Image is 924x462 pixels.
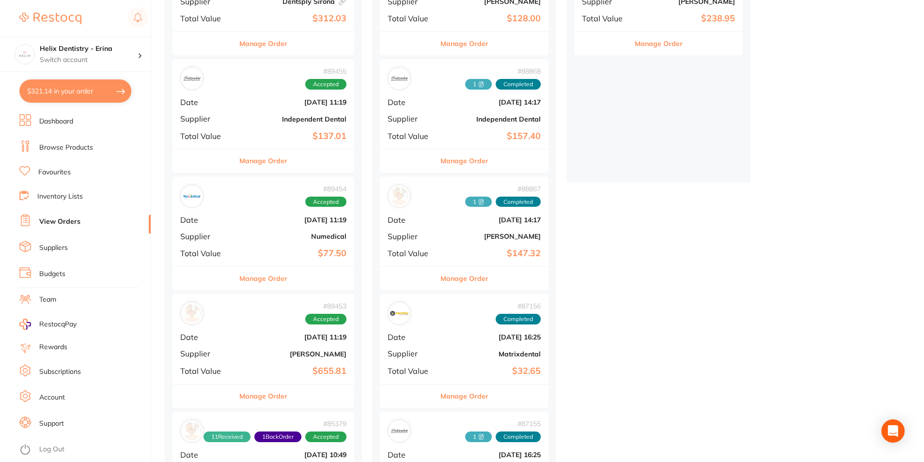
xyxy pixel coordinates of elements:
span: Total Value [180,367,233,375]
span: Back orders [254,431,301,442]
span: # 89453 [305,302,346,310]
span: Supplier [388,232,436,241]
b: [DATE] 10:49 [241,451,346,459]
b: Numedical [241,232,346,240]
a: Account [39,393,65,402]
button: Manage Order [635,32,683,55]
button: $321.14 in your order [19,79,131,103]
img: RestocqPay [19,319,31,330]
a: Subscriptions [39,367,81,377]
a: Budgets [39,269,65,279]
span: Date [388,450,436,459]
b: $77.50 [241,248,346,259]
b: $32.65 [444,366,541,376]
span: Total Value [388,367,436,375]
span: Date [388,216,436,224]
img: Independent Dental [183,69,201,88]
span: Supplier [180,232,233,241]
span: Total Value [180,132,233,140]
span: # 88868 [465,67,541,75]
b: $147.32 [444,248,541,259]
button: Manage Order [440,149,488,172]
button: Manage Order [239,267,287,290]
span: Total Value [388,132,436,140]
button: Manage Order [239,32,287,55]
img: Independent Dental [390,422,408,440]
b: Matrixdental [444,350,541,358]
span: Accepted [305,197,346,207]
a: Team [39,295,56,305]
a: Support [39,419,64,429]
p: Switch account [40,55,138,65]
b: $137.01 [241,131,346,141]
a: Rewards [39,342,67,352]
span: Supplier [388,114,436,123]
span: Received [204,431,251,442]
b: Independent Dental [444,115,541,123]
b: $312.03 [241,14,346,24]
b: $128.00 [444,14,541,24]
b: [DATE] 14:17 [444,216,541,224]
span: Date [180,333,233,341]
span: Supplier [180,114,233,123]
span: Date [180,450,233,459]
span: # 87155 [465,420,541,428]
button: Manage Order [239,149,287,172]
span: Accepted [305,431,346,442]
button: Manage Order [440,385,488,408]
span: Completed [496,79,541,90]
span: Total Value [388,14,436,23]
button: Log Out [19,442,148,458]
span: Date [180,216,233,224]
a: Inventory Lists [37,192,83,201]
span: Received [465,431,492,442]
span: # 89455 [305,67,346,75]
b: [PERSON_NAME] [444,232,541,240]
a: Browse Products [39,143,93,153]
img: Matrixdental [390,304,408,323]
a: Restocq Logo [19,7,81,30]
img: Helix Dentistry - Erina [15,45,34,64]
span: # 87156 [496,302,541,310]
img: Restocq Logo [19,13,81,24]
a: Suppliers [39,243,68,253]
b: [DATE] 11:19 [241,333,346,341]
b: [DATE] 11:19 [241,216,346,224]
b: [PERSON_NAME] [241,350,346,358]
button: Manage Order [440,32,488,55]
span: Received [465,79,492,90]
span: RestocqPay [39,320,77,329]
span: Total Value [180,14,233,23]
span: # 85379 [204,420,346,428]
b: [DATE] 14:17 [444,98,541,106]
b: [DATE] 11:19 [241,98,346,106]
a: Dashboard [39,117,73,126]
a: Log Out [39,445,64,454]
span: Date [388,98,436,107]
a: Favourites [38,168,71,177]
img: Henry Schein Halas [183,422,201,440]
img: Numedical [183,187,201,205]
span: # 89454 [305,185,346,193]
span: Total Value [388,249,436,258]
button: Manage Order [239,385,287,408]
div: Henry Schein Halas#89453AcceptedDate[DATE] 11:19Supplier[PERSON_NAME]Total Value$655.81Manage Order [172,294,354,408]
a: View Orders [39,217,80,227]
b: $157.40 [444,131,541,141]
div: Independent Dental#89455AcceptedDate[DATE] 11:19SupplierIndependent DentalTotal Value$137.01Manag... [172,59,354,173]
b: $655.81 [241,366,346,376]
span: Received [465,197,492,207]
span: Supplier [180,349,233,358]
span: Completed [496,197,541,207]
button: Manage Order [440,267,488,290]
span: Supplier [388,349,436,358]
span: Total Value [582,14,630,23]
span: Completed [496,431,541,442]
b: [DATE] 16:25 [444,451,541,459]
span: Date [388,333,436,341]
img: Independent Dental [390,69,408,88]
h4: Helix Dentistry - Erina [40,44,138,54]
span: Completed [496,314,541,324]
span: # 88867 [465,185,541,193]
div: Open Intercom Messenger [881,419,905,443]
